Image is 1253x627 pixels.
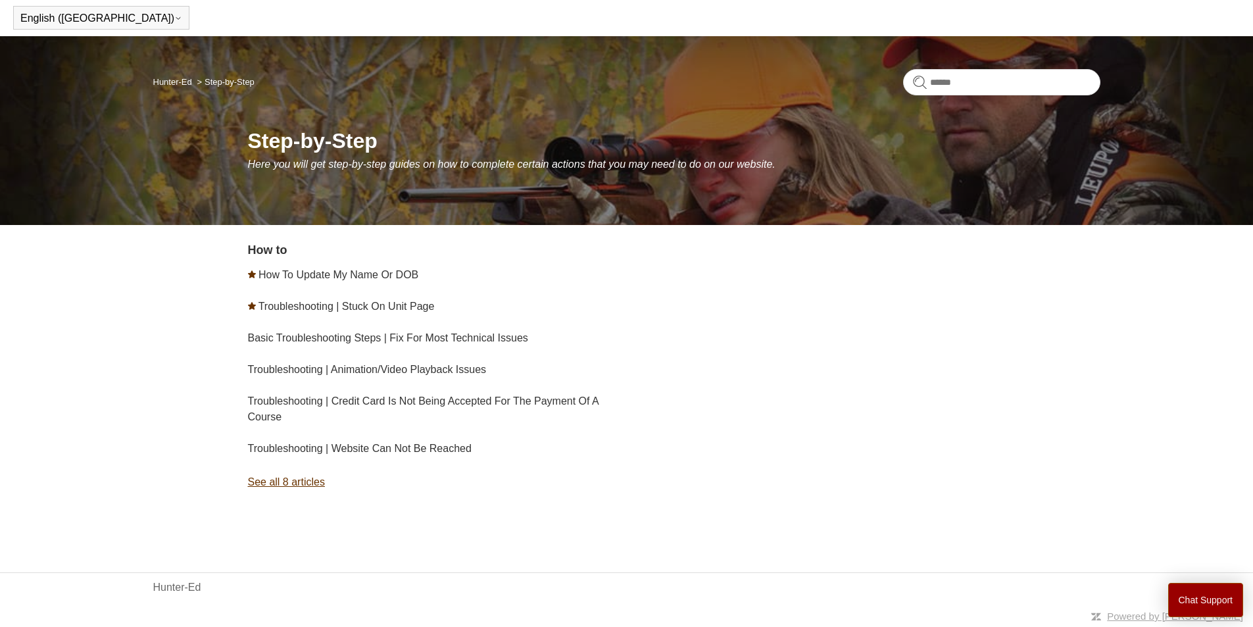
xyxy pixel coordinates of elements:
[248,125,1100,157] h1: Step-by-Step
[248,364,487,375] a: Troubleshooting | Animation/Video Playback Issues
[903,69,1100,95] input: Search
[153,77,195,87] li: Hunter-Ed
[248,270,256,278] svg: Promoted article
[248,302,256,310] svg: Promoted article
[153,77,192,87] a: Hunter-Ed
[1107,611,1243,622] a: Powered by [PERSON_NAME]
[194,77,254,87] li: Step-by-Step
[258,269,418,280] a: How To Update My Name Or DOB
[248,395,599,422] a: Troubleshooting | Credit Card Is Not Being Accepted For The Payment Of A Course
[248,332,528,343] a: Basic Troubleshooting Steps | Fix For Most Technical Issues
[1168,583,1244,617] button: Chat Support
[248,243,287,257] a: How to
[248,157,1100,172] p: Here you will get step-by-step guides on how to complete certain actions that you may need to do ...
[248,464,631,500] a: See all 8 articles
[153,580,201,595] a: Hunter-Ed
[258,301,435,312] a: Troubleshooting | Stuck On Unit Page
[20,13,182,24] button: English ([GEOGRAPHIC_DATA])
[248,443,472,454] a: Troubleshooting | Website Can Not Be Reached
